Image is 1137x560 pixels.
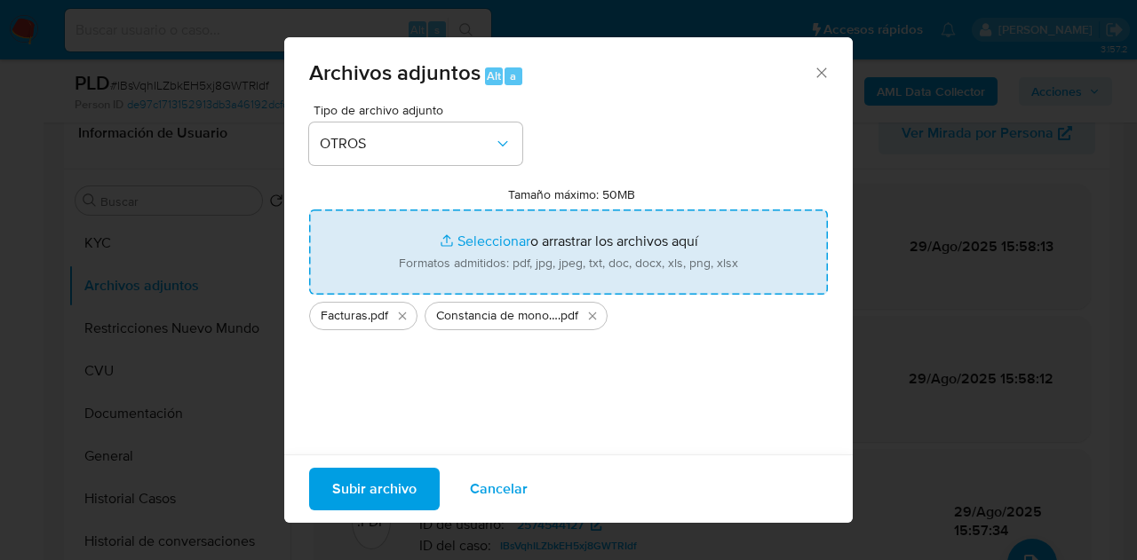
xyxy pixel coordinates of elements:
[813,64,829,80] button: Cerrar
[447,468,551,510] button: Cancelar
[321,307,368,325] span: Facturas
[508,186,635,202] label: Tamaño máximo: 50MB
[558,307,578,325] span: .pdf
[436,307,558,325] span: Constancia de monotributo
[309,468,440,510] button: Subir archivo
[309,122,522,165] button: OTROS
[320,135,494,153] span: OTROS
[368,307,388,325] span: .pdf
[582,305,603,327] button: Eliminar Constancia de monotributo.pdf
[309,295,828,330] ul: Archivos seleccionados
[487,67,501,84] span: Alt
[309,57,481,88] span: Archivos adjuntos
[314,104,527,116] span: Tipo de archivo adjunto
[332,469,417,509] span: Subir archivo
[510,67,516,84] span: a
[392,305,413,327] button: Eliminar Facturas.pdf
[470,469,528,509] span: Cancelar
